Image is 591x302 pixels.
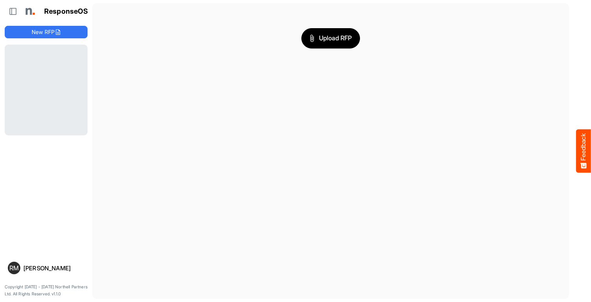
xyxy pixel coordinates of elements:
[5,26,88,38] button: New RFP
[576,129,591,173] button: Feedback
[21,4,37,19] img: Northell
[5,45,88,135] div: Loading...
[310,33,352,43] span: Upload RFP
[301,28,360,49] button: Upload RFP
[5,284,88,297] p: Copyright [DATE] - [DATE] Northell Partners Ltd. All Rights Reserved. v1.1.0
[9,265,19,271] span: RM
[23,265,84,271] div: [PERSON_NAME]
[44,7,88,16] h1: ResponseOS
